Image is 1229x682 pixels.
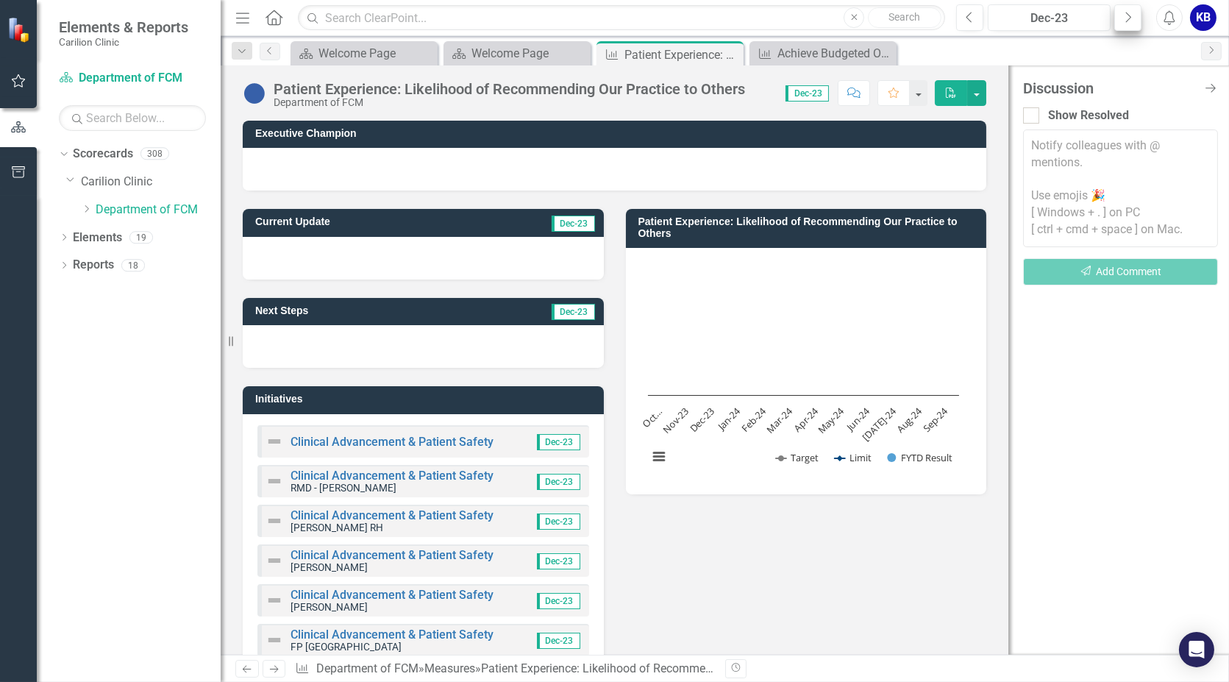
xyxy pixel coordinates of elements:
text: Sep-24 [920,405,951,436]
div: Discussion [1023,80,1196,96]
div: Show Resolved [1048,107,1129,124]
a: Clinical Advancement & Patient Safety [291,469,494,483]
span: Dec-23 [537,633,580,649]
input: Search ClearPoint... [298,5,945,31]
div: Patient Experience: Likelihood of Recommending Our Practice to Others [624,46,740,64]
text: May-24 [814,405,847,437]
text: FYTD Result [901,451,952,464]
img: Not Defined [266,631,283,649]
small: [PERSON_NAME] RH [291,522,383,533]
small: [PERSON_NAME] [291,561,368,573]
button: Show Target [776,452,819,464]
div: Welcome Page [471,44,587,63]
h3: Executive Champion [255,128,979,139]
a: Clinical Advancement & Patient Safety [291,628,494,642]
small: RMD - [PERSON_NAME] [291,482,396,494]
a: Reports [73,257,114,274]
h3: Next Steps [255,305,440,316]
text: Jan-24 [713,405,743,434]
a: Department of FCM [96,202,221,219]
div: Patient Experience: Likelihood of Recommending Our Practice to Others [481,661,851,675]
div: Patient Experience: Likelihood of Recommending Our Practice to Others [274,81,745,97]
text: Limit [849,451,871,464]
span: Elements & Reports [59,18,188,36]
span: Dec-23 [537,553,580,569]
button: View chart menu, Chart [649,446,669,466]
img: Not Defined [266,512,283,530]
text: Mar-24 [763,405,795,436]
span: Dec-23 [786,85,829,102]
text: Feb-24 [738,405,769,436]
a: Clinical Advancement & Patient Safety [291,508,494,522]
a: Achieve Budgeted Operating Margin Target (Carilion Clinic) [753,44,893,63]
a: Department of FCM [59,70,206,87]
text: Apr-24 [791,405,821,435]
a: Clinical Advancement & Patient Safety [291,588,494,602]
div: » » [295,661,713,678]
button: Show FYTD Result [887,452,952,464]
text: Nov-23 [660,405,691,436]
button: KB [1190,4,1216,31]
small: Carilion Clinic [59,36,188,48]
h3: Initiatives [255,394,596,405]
text: Target [791,451,819,464]
text: [DATE]-24 [859,405,899,444]
span: Dec-23 [552,216,595,232]
button: Show Limit [835,452,872,464]
small: FP [GEOGRAPHIC_DATA] [291,641,402,653]
img: Not Defined [266,552,283,569]
h3: Patient Experience: Likelihood of Recommending Our Practice to Others [638,216,980,239]
a: Measures [424,661,475,675]
a: Carilion Clinic [81,174,221,191]
div: Dec-23 [993,10,1105,27]
small: [PERSON_NAME] [291,601,368,613]
button: Search [868,7,941,28]
div: Welcome Page [318,44,434,63]
button: Add Comment [1023,258,1218,285]
img: Not Defined [266,433,283,450]
h3: Current Update [255,216,469,227]
a: Welcome Page [447,44,587,63]
text: Aug-24 [894,405,925,436]
a: Elements [73,230,122,246]
div: Achieve Budgeted Operating Margin Target (Carilion Clinic) [777,44,893,63]
div: 18 [121,259,145,271]
span: Dec-23 [537,434,580,450]
a: Department of FCM [316,661,418,675]
text: Oct… [639,405,665,430]
span: Dec-23 [537,514,580,530]
div: Chart. Highcharts interactive chart. [641,259,972,480]
button: Dec-23 [988,4,1111,31]
div: 19 [129,231,153,244]
text: Jun-24 [842,405,872,435]
img: No Information [243,82,266,105]
a: Clinical Advancement & Patient Safety [291,548,494,562]
span: Dec-23 [537,593,580,609]
input: Search Below... [59,105,206,131]
span: Search [889,11,921,23]
span: Dec-23 [537,474,580,490]
svg: Interactive chart [641,259,966,480]
div: 308 [140,148,169,160]
a: Welcome Page [294,44,434,63]
a: Scorecards [73,146,133,163]
span: Dec-23 [552,304,595,320]
div: Department of FCM [274,97,745,108]
text: Dec-23 [686,405,716,435]
img: ClearPoint Strategy [6,15,34,43]
img: Not Defined [266,472,283,490]
a: Clinical Advancement & Patient Safety [291,435,494,449]
img: Not Defined [266,592,283,609]
div: Open Intercom Messenger [1179,632,1214,667]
